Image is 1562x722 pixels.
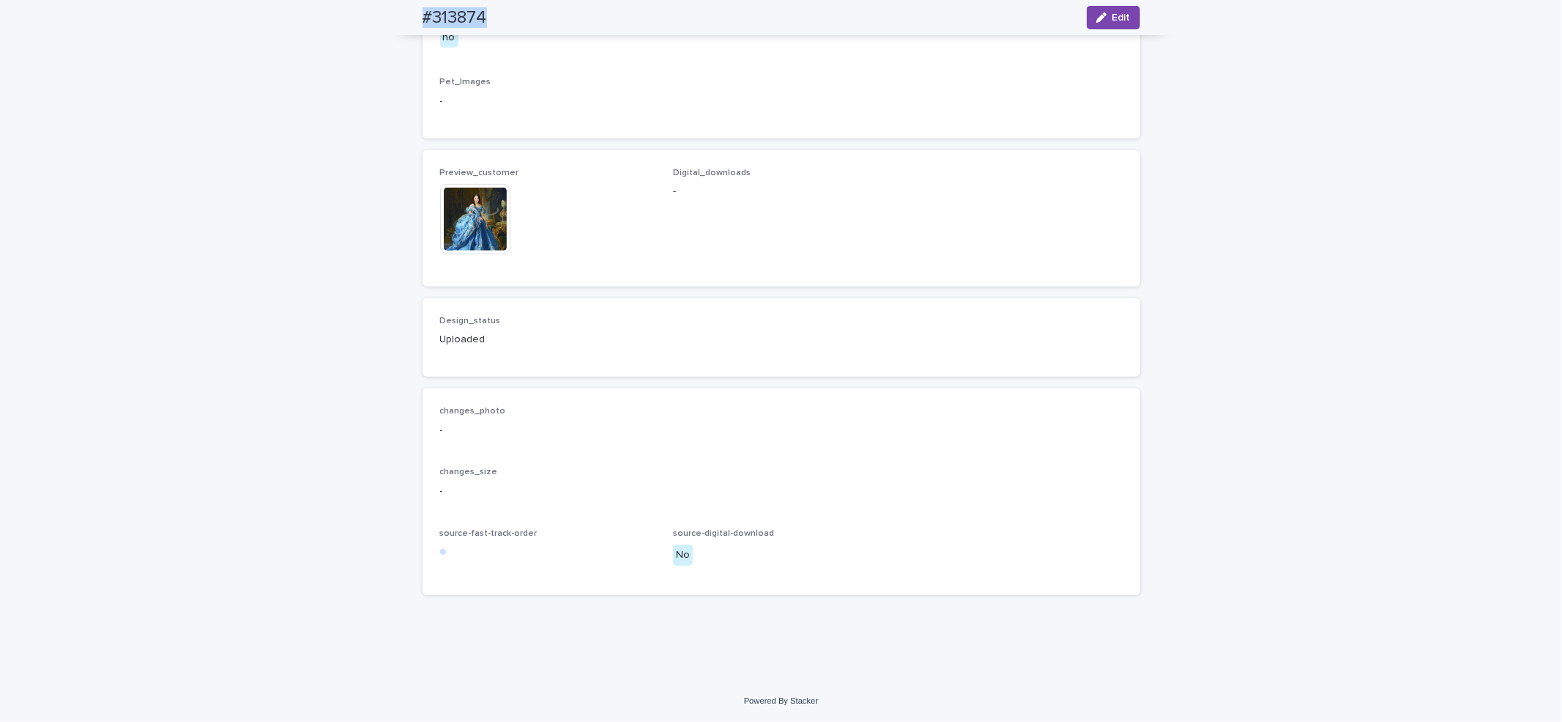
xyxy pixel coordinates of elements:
div: no [440,27,458,48]
button: Edit [1087,6,1140,29]
p: - [440,94,1123,109]
span: Preview_customer [440,169,519,177]
span: Design_status [440,317,501,325]
span: source-fast-track-order [440,529,538,538]
span: changes_photo [440,407,506,416]
p: - [440,423,1123,438]
h2: #313874 [423,7,487,29]
span: changes_size [440,468,498,476]
div: No [673,545,693,566]
p: Uploaded [440,332,656,347]
a: Powered By Stacker [744,696,818,705]
p: - [440,484,1123,499]
span: Digital_downloads [673,169,751,177]
p: - [673,184,889,199]
span: source-digital-download [673,529,774,538]
span: Pet_Images [440,78,491,86]
span: Edit [1112,12,1131,23]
